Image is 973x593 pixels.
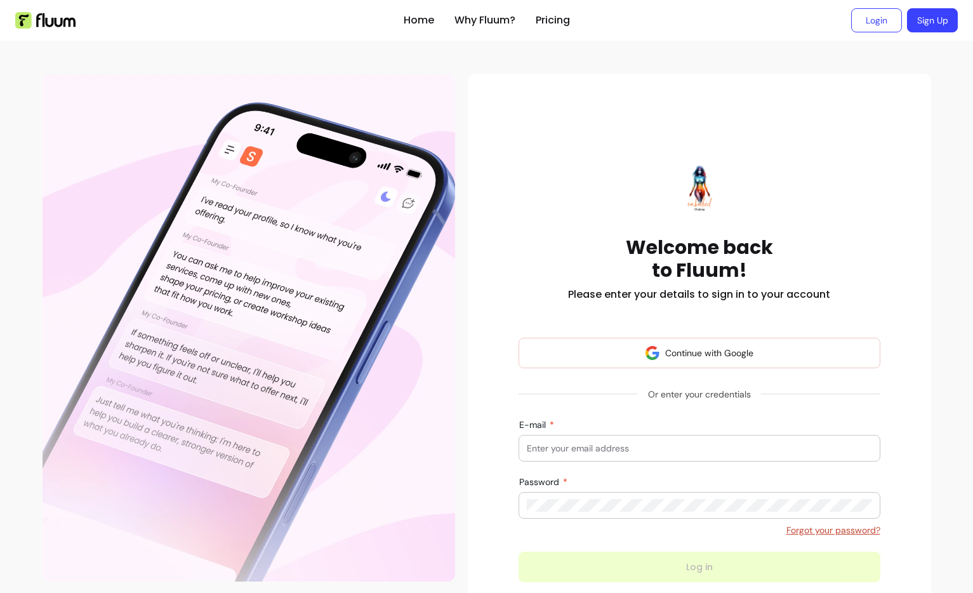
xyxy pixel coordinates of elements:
img: Fluum logo [668,155,731,218]
a: Home [404,13,434,28]
input: Password [527,499,872,512]
span: Or enter your credentials [638,383,761,406]
img: Fluum Logo [15,12,76,29]
h2: Please enter your details to sign in to your account [568,287,830,302]
span: Password [519,476,562,488]
a: Why Fluum? [454,13,515,28]
a: Pricing [536,13,570,28]
img: avatar [645,345,660,361]
div: Illustration of Fluum AI Co-Founder on a smartphone, showing AI chat guidance that helps freelanc... [43,74,455,582]
h1: Welcome back to Fluum! [626,236,773,282]
a: Sign Up [907,8,958,32]
button: Continue with Google [519,338,880,368]
span: E-mail [519,419,548,430]
a: Login [851,8,902,32]
a: Forgot your password? [786,524,880,536]
input: E-mail [527,442,872,455]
